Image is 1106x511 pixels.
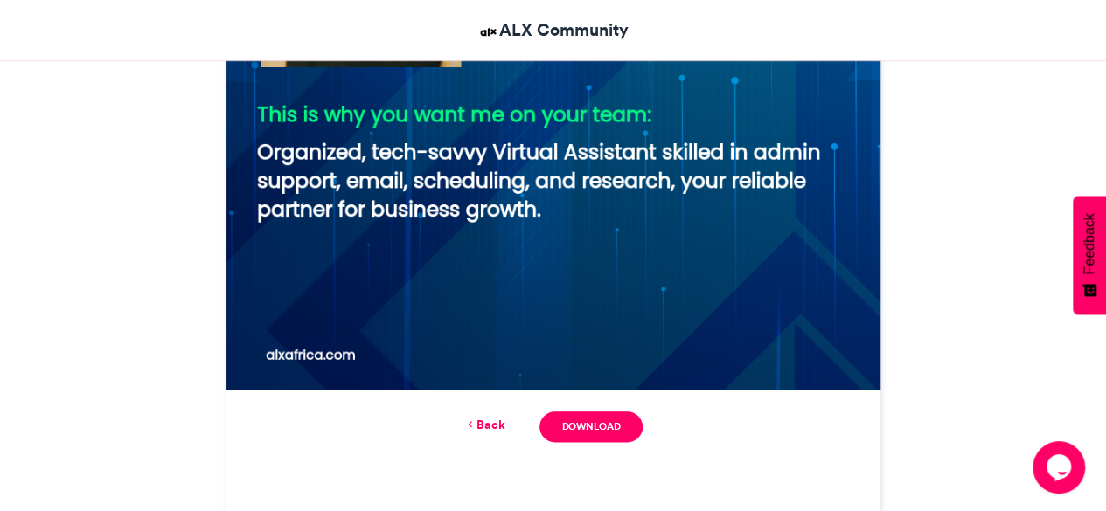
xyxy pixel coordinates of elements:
[1082,213,1097,274] span: Feedback
[477,21,499,43] img: ALX Community
[1033,441,1089,494] iframe: chat widget
[1073,196,1106,314] button: Feedback - Show survey
[477,17,629,43] a: ALX Community
[539,411,642,442] a: Download
[463,416,504,434] a: Back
